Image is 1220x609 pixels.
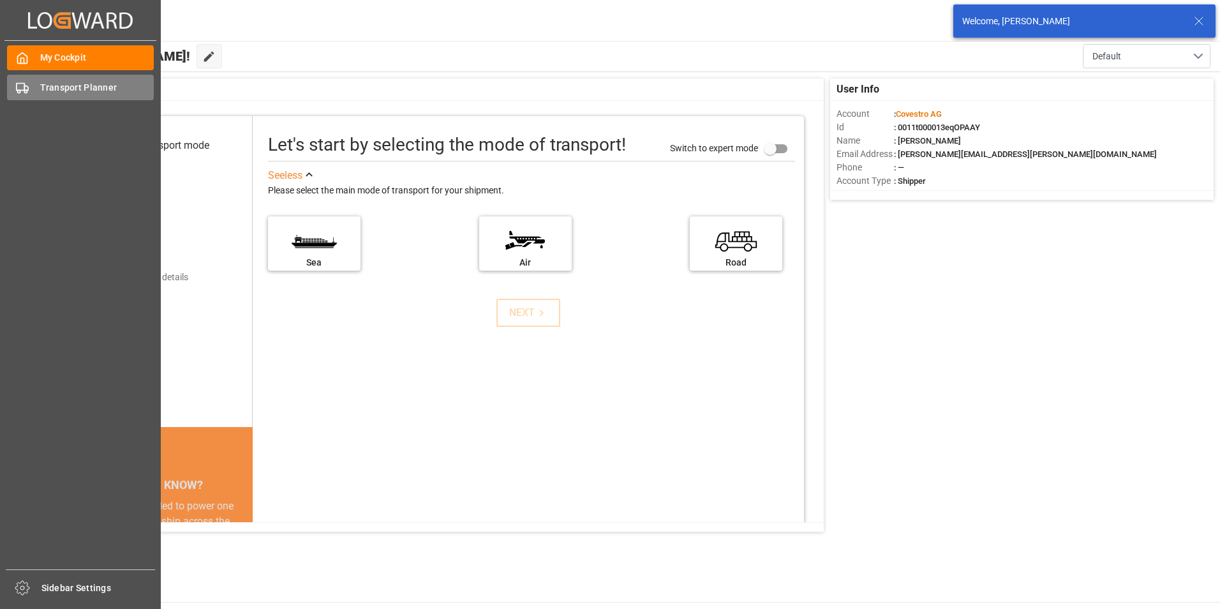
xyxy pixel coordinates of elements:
span: Name [837,134,894,147]
span: : 0011t000013eqOPAAY [894,123,980,132]
div: See less [268,168,302,183]
span: : [894,109,942,119]
span: User Info [837,82,879,97]
a: My Cockpit [7,45,154,70]
div: Sea [274,256,354,269]
span: : — [894,163,904,172]
span: : [PERSON_NAME][EMAIL_ADDRESS][PERSON_NAME][DOMAIN_NAME] [894,149,1157,159]
div: Please select the main mode of transport for your shipment. [268,183,795,199]
div: Add shipping details [108,271,188,284]
span: : [PERSON_NAME] [894,136,961,146]
div: Road [696,256,776,269]
span: Phone [837,161,894,174]
div: NEXT [509,305,548,320]
span: Id [837,121,894,134]
span: Covestro AG [896,109,942,119]
span: Account Type [837,174,894,188]
span: Hello [PERSON_NAME]! [53,44,190,68]
span: Transport Planner [40,81,154,94]
span: Switch to expert mode [670,142,758,153]
div: Air [486,256,565,269]
span: Default [1092,50,1121,63]
button: open menu [1083,44,1210,68]
button: next slide / item [235,499,253,606]
span: Account [837,107,894,121]
span: : Shipper [894,176,926,186]
a: Transport Planner [7,75,154,100]
div: Welcome, [PERSON_NAME] [962,15,1182,28]
span: My Cockpit [40,51,154,64]
button: NEXT [496,299,560,327]
span: Email Address [837,147,894,161]
div: Let's start by selecting the mode of transport! [268,132,626,158]
span: Sidebar Settings [41,582,156,595]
